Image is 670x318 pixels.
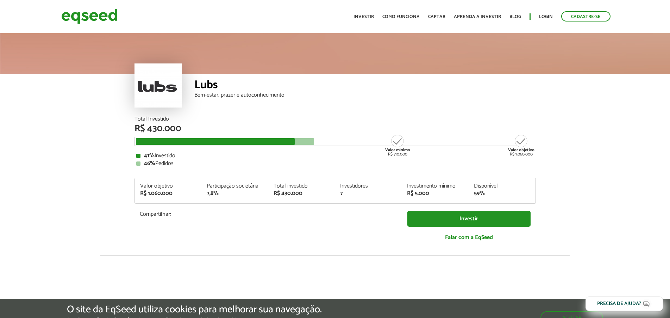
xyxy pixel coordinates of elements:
div: Investido [136,153,534,159]
div: R$ 710.000 [384,134,411,157]
div: 7 [340,191,396,196]
div: Total investido [274,183,330,189]
div: Disponível [474,183,530,189]
div: R$ 430.000 [274,191,330,196]
p: Compartilhar: [140,211,397,218]
div: R$ 1.060.000 [140,191,196,196]
a: Falar com a EqSeed [407,230,531,245]
a: Como funciona [382,14,420,19]
div: 59% [474,191,530,196]
a: Captar [428,14,445,19]
a: Investir [353,14,374,19]
div: R$ 1.060.000 [508,134,534,157]
div: 7,8% [207,191,263,196]
div: R$ 5.000 [407,191,463,196]
strong: Valor mínimo [385,147,410,153]
div: Lubs [194,79,536,92]
div: Participação societária [207,183,263,189]
strong: 41% [144,151,155,160]
a: Aprenda a investir [454,14,501,19]
div: Investimento mínimo [407,183,463,189]
h5: O site da EqSeed utiliza cookies para melhorar sua navegação. [67,304,322,315]
div: Pedidos [136,161,534,166]
a: Cadastre-se [561,11,610,22]
div: Bem-estar, prazer e autoconhecimento [194,92,536,98]
a: Login [539,14,553,19]
a: Investir [407,211,531,227]
div: Valor objetivo [140,183,196,189]
a: Blog [509,14,521,19]
strong: 46% [144,159,155,168]
strong: Valor objetivo [508,147,534,153]
img: EqSeed [61,7,118,26]
div: Investidores [340,183,396,189]
div: R$ 430.000 [134,124,536,133]
div: Total Investido [134,116,536,122]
